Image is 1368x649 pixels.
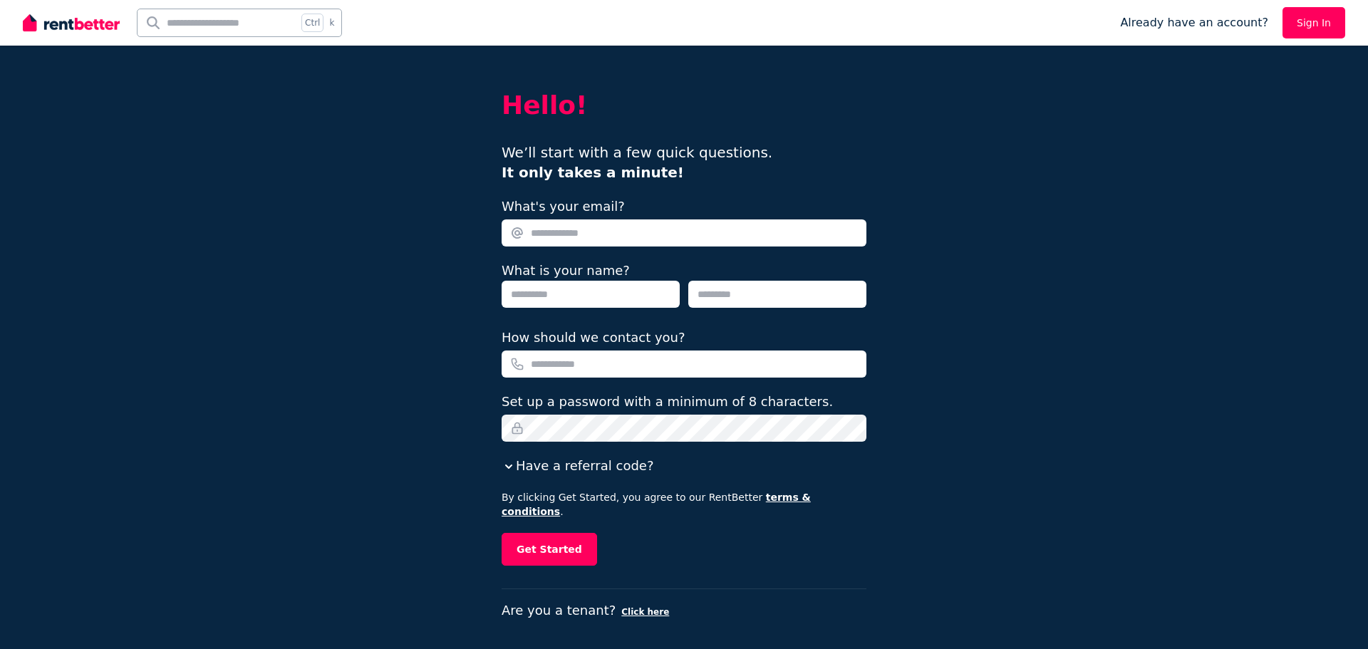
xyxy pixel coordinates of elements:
button: Have a referral code? [502,456,653,476]
label: How should we contact you? [502,328,685,348]
label: Set up a password with a minimum of 8 characters. [502,392,833,412]
h2: Hello! [502,91,866,120]
span: Ctrl [301,14,323,32]
img: RentBetter [23,12,120,33]
span: k [329,17,334,28]
p: By clicking Get Started, you agree to our RentBetter . [502,490,866,519]
b: It only takes a minute! [502,164,684,181]
label: What's your email? [502,197,625,217]
span: We’ll start with a few quick questions. [502,144,772,181]
button: Get Started [502,533,597,566]
a: Sign In [1282,7,1345,38]
label: What is your name? [502,263,630,278]
span: Already have an account? [1120,14,1268,31]
p: Are you a tenant? [502,601,866,621]
button: Click here [621,606,669,618]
